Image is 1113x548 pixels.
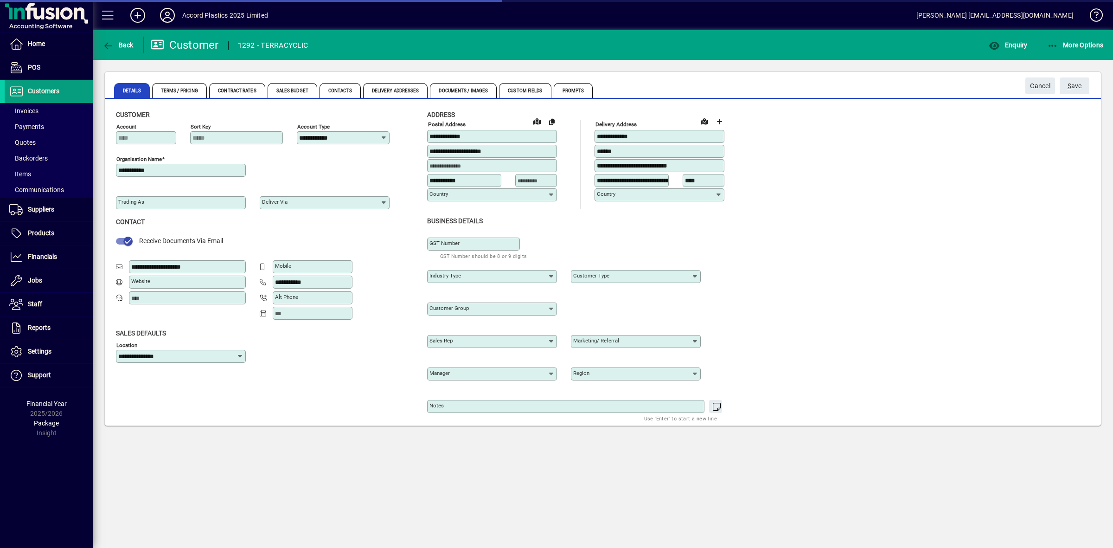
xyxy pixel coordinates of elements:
[151,38,219,52] div: Customer
[209,83,265,98] span: Contract Rates
[1068,82,1071,90] span: S
[182,8,268,23] div: Accord Plastics 2025 Limited
[9,139,36,146] span: Quotes
[28,64,40,71] span: POS
[275,294,298,300] mat-label: Alt Phone
[5,198,93,221] a: Suppliers
[262,199,288,205] mat-label: Deliver via
[573,272,609,279] mat-label: Customer type
[28,348,51,355] span: Settings
[5,150,93,166] a: Backorders
[5,119,93,135] a: Payments
[28,371,51,379] span: Support
[9,123,44,130] span: Payments
[989,41,1027,49] span: Enquiry
[123,7,153,24] button: Add
[275,263,291,269] mat-label: Mobile
[1068,78,1082,94] span: ave
[118,199,144,205] mat-label: Trading as
[5,245,93,269] a: Financials
[1083,2,1101,32] a: Knowledge Base
[644,413,717,424] mat-hint: Use 'Enter' to start a new line
[5,56,93,79] a: POS
[28,277,42,284] span: Jobs
[429,191,448,197] mat-label: Country
[9,107,38,115] span: Invoices
[5,269,93,292] a: Jobs
[5,340,93,363] a: Settings
[554,83,593,98] span: Prompts
[530,114,544,129] a: View on map
[986,37,1030,53] button: Enquiry
[139,237,223,245] span: Receive Documents Via Email
[427,217,483,225] span: Business details
[697,114,712,129] a: View on map
[9,170,31,178] span: Items
[5,166,93,182] a: Items
[5,222,93,245] a: Products
[28,206,54,213] span: Suppliers
[916,8,1074,23] div: [PERSON_NAME] [EMAIL_ADDRESS][DOMAIN_NAME]
[1060,77,1089,94] button: Save
[1047,41,1104,49] span: More Options
[427,111,455,118] span: Address
[499,83,551,98] span: Custom Fields
[5,103,93,119] a: Invoices
[131,278,150,284] mat-label: Website
[114,83,150,98] span: Details
[363,83,428,98] span: Delivery Addresses
[9,186,64,193] span: Communications
[429,337,453,344] mat-label: Sales rep
[5,364,93,387] a: Support
[28,40,45,47] span: Home
[1030,78,1050,94] span: Cancel
[28,324,51,331] span: Reports
[116,111,150,118] span: Customer
[28,253,57,260] span: Financials
[116,342,137,348] mat-label: Location
[430,83,497,98] span: Documents / Images
[9,155,48,162] span: Backorders
[440,251,527,261] mat-hint: GST Number should be 8 or 9 digits
[320,83,361,98] span: Contacts
[116,218,145,226] span: Contact
[429,240,460,246] mat-label: GST Number
[1025,77,1055,94] button: Cancel
[34,419,59,427] span: Package
[712,114,727,129] button: Choose address
[28,87,59,95] span: Customers
[5,316,93,340] a: Reports
[93,37,144,53] app-page-header-button: Back
[1045,37,1106,53] button: More Options
[28,229,54,237] span: Products
[191,123,211,130] mat-label: Sort key
[152,83,207,98] span: Terms / Pricing
[268,83,317,98] span: Sales Budget
[102,41,134,49] span: Back
[597,191,615,197] mat-label: Country
[116,156,162,162] mat-label: Organisation name
[429,305,469,311] mat-label: Customer group
[116,329,166,337] span: Sales defaults
[573,370,589,376] mat-label: Region
[544,114,559,129] button: Copy to Delivery address
[28,300,42,308] span: Staff
[26,400,67,407] span: Financial Year
[5,182,93,198] a: Communications
[116,123,136,130] mat-label: Account
[429,370,450,376] mat-label: Manager
[5,135,93,150] a: Quotes
[238,38,308,53] div: 1292 - TERRACYCLIC
[573,337,619,344] mat-label: Marketing/ Referral
[297,123,330,130] mat-label: Account Type
[153,7,182,24] button: Profile
[5,32,93,56] a: Home
[429,272,461,279] mat-label: Industry type
[5,293,93,316] a: Staff
[429,402,444,409] mat-label: Notes
[100,37,136,53] button: Back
